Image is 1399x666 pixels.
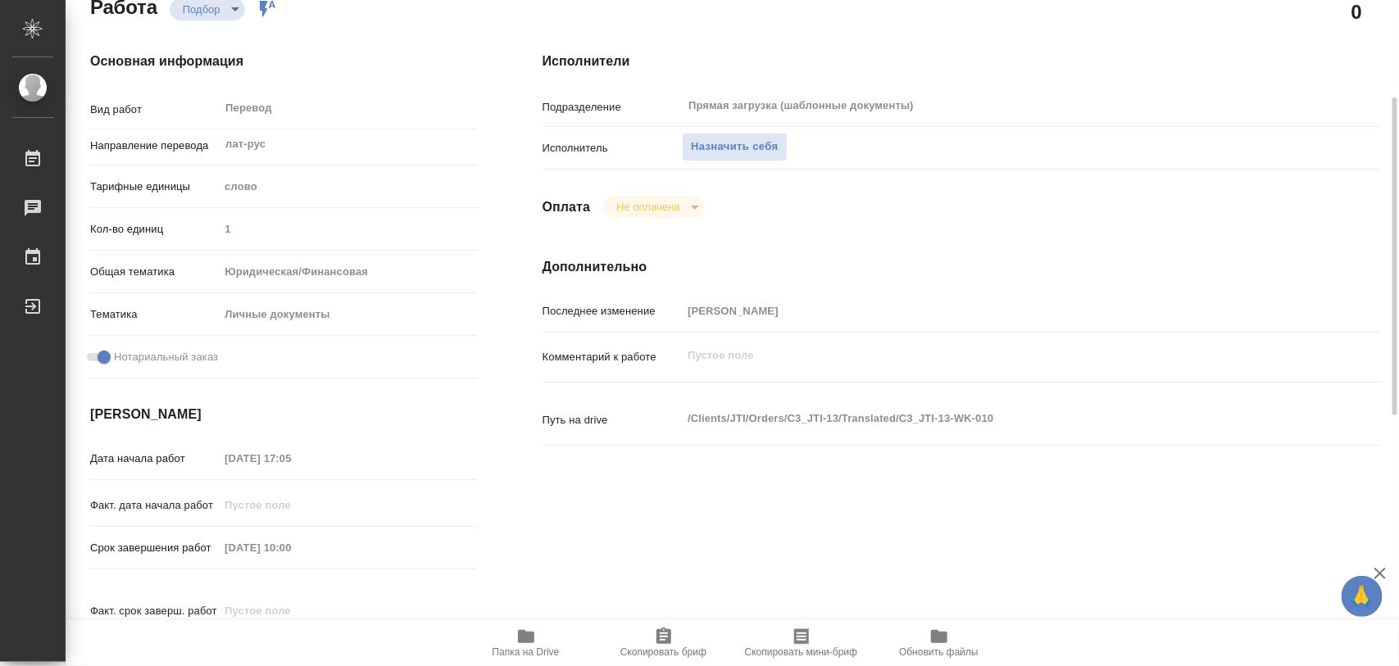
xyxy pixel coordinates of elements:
[543,257,1381,277] h4: Дополнительно
[1348,579,1376,614] span: 🙏
[691,138,778,156] span: Назначить себя
[90,102,219,118] p: Вид работ
[219,173,476,201] div: слово
[90,179,219,195] p: Тарифные единицы
[543,412,683,428] p: Путь на drive
[219,258,476,286] div: Юридическая/Финансовая
[899,646,979,658] span: Обновить файлы
[457,620,595,666] button: Папка на Drive
[1342,576,1383,617] button: 🙏
[178,2,225,16] button: Подбор
[219,493,362,517] input: Пустое поле
[90,540,219,556] p: Срок завершения работ
[90,405,477,424] h4: [PERSON_NAME]
[219,446,362,470] input: Пустое поле
[90,497,219,514] p: Факт. дата начала работ
[90,138,219,154] p: Направление перевода
[90,221,219,238] p: Кол-во единиц
[682,299,1310,323] input: Пустое поле
[114,349,218,365] span: Нотариальный заказ
[90,52,477,71] h4: Основная информация
[595,620,733,666] button: Скопировать бриф
[870,620,1008,666] button: Обновить файлы
[745,646,857,658] span: Скопировать мини-бриф
[219,301,476,328] div: Личные документы
[543,99,683,116] p: Подразделение
[219,599,362,623] input: Пустое поле
[90,264,219,280] p: Общая тематика
[543,52,1381,71] h4: Исполнители
[733,620,870,666] button: Скопировать мини-бриф
[543,303,683,319] p: Последнее изменение
[543,349,683,365] p: Комментарий к работе
[493,646,560,658] span: Папка на Drive
[682,133,787,161] button: Назначить себя
[543,140,683,156] p: Исполнитель
[611,200,684,214] button: Не оплачена
[219,536,362,560] input: Пустое поле
[603,196,704,218] div: Подбор
[90,451,219,467] p: Дата начала работ
[543,197,591,217] h4: Оплата
[682,405,1310,433] textarea: /Clients/JTI/Orders/C3_JTI-13/Translated/C3_JTI-13-WK-010
[90,306,219,323] p: Тематика
[620,646,706,658] span: Скопировать бриф
[219,217,476,241] input: Пустое поле
[90,603,219,619] p: Факт. срок заверш. работ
